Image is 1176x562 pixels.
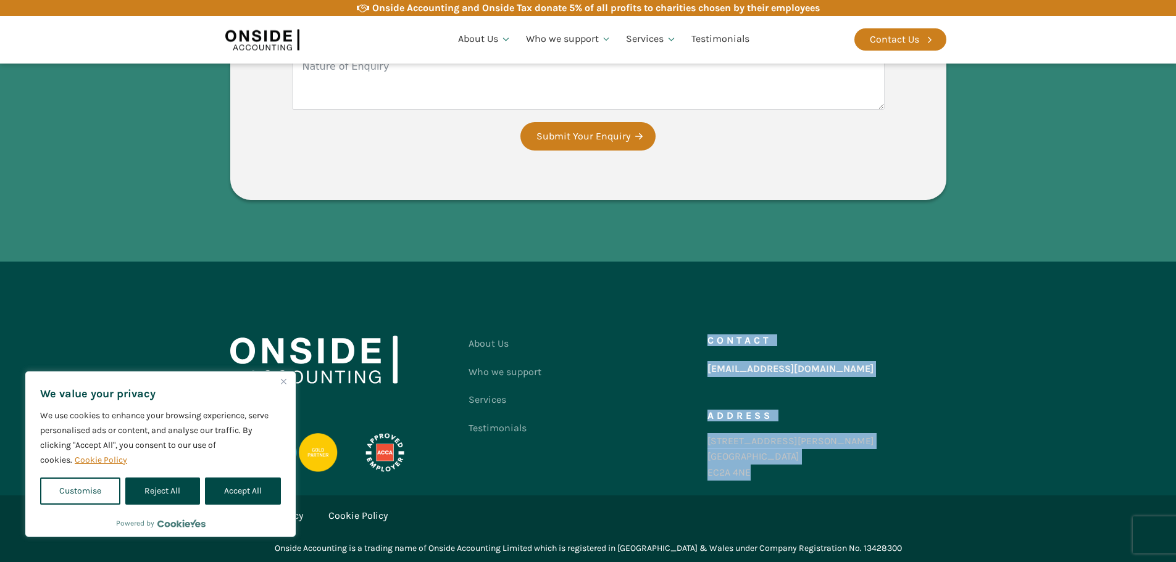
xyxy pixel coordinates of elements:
[74,454,128,466] a: Cookie Policy
[25,371,296,537] div: We value your privacy
[469,358,541,386] a: Who we support
[707,411,773,421] h5: Address
[684,19,757,60] a: Testimonials
[157,519,206,527] a: Visit CookieYes website
[854,28,946,51] a: Contact Us
[520,122,656,151] button: Submit Your Enquiry
[870,31,919,48] div: Contact Us
[125,477,199,505] button: Reject All
[243,508,303,524] a: Privacy Policy
[469,386,541,414] a: Services
[451,19,519,60] a: About Us
[40,408,281,468] p: We use cookies to enhance your browsing experience, serve personalised ads or content, and analys...
[519,19,619,60] a: Who we support
[707,433,874,481] div: [STREET_ADDRESS][PERSON_NAME] [GEOGRAPHIC_DATA] EC2A 4NE
[328,508,388,524] a: Cookie Policy
[292,54,885,110] textarea: Nature of Enquiry
[205,477,281,505] button: Accept All
[40,477,120,505] button: Customise
[275,542,902,555] div: Onside Accounting is a trading name of Onside Accounting Limited which is registered in [GEOGRAPH...
[619,19,684,60] a: Services
[469,329,541,358] a: About Us
[469,414,541,442] a: Testimonials
[707,358,874,380] a: [EMAIL_ADDRESS][DOMAIN_NAME]
[281,379,286,384] img: Close
[225,25,299,54] img: Onside Accounting
[707,336,772,345] h5: Contact
[116,517,206,529] div: Powered by
[276,374,291,389] button: Close
[230,336,398,384] img: Onside Accounting
[350,433,419,473] img: APPROVED-EMPLOYER-PROFESSIONAL-DEVELOPMENT-REVERSED_LOGO
[40,386,281,401] p: We value your privacy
